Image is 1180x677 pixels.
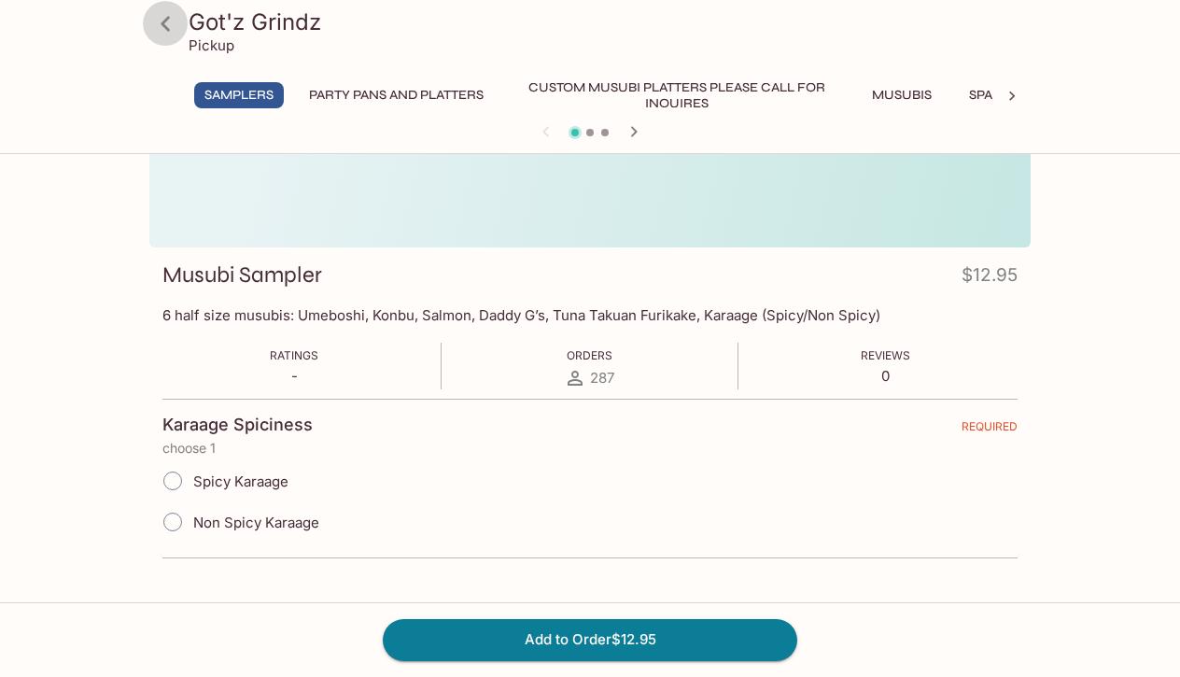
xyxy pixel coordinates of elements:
[270,348,318,362] span: Ratings
[193,514,319,531] span: Non Spicy Karaage
[962,261,1018,297] h4: $12.95
[590,369,614,387] span: 287
[162,306,1018,324] p: 6 half size musubis: Umeboshi, Konbu, Salmon, Daddy G’s, Tuna Takuan Furikake, Karaage (Spicy/Non...
[189,36,234,54] p: Pickup
[860,82,944,108] button: Musubis
[383,619,797,660] button: Add to Order$12.95
[962,419,1018,441] span: REQUIRED
[861,348,910,362] span: Reviews
[567,348,612,362] span: Orders
[162,415,313,435] h4: Karaage Spiciness
[861,367,910,385] p: 0
[194,82,284,108] button: Samplers
[162,441,1018,456] p: choose 1
[509,82,845,108] button: Custom Musubi Platters PLEASE CALL FOR INQUIRES
[193,472,288,490] span: Spicy Karaage
[270,367,318,385] p: -
[189,7,1023,36] h3: Got'z Grindz
[299,82,494,108] button: Party Pans and Platters
[959,82,1077,108] button: Spam Musubis
[162,261,322,289] h3: Musubi Sampler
